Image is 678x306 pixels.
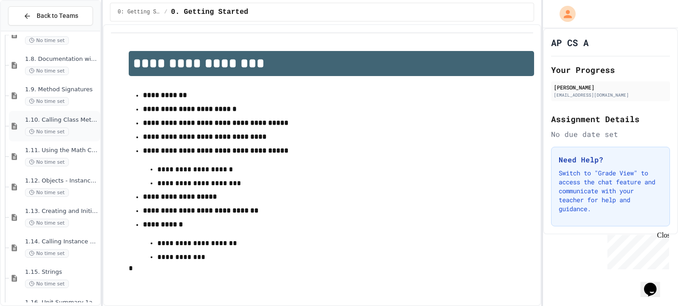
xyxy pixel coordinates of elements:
[559,154,662,165] h3: Need Help?
[25,219,69,227] span: No time set
[640,270,669,297] iframe: chat widget
[164,8,167,16] span: /
[25,86,98,93] span: 1.9. Method Signatures
[554,83,667,91] div: [PERSON_NAME]
[604,231,669,269] iframe: chat widget
[551,129,670,140] div: No due date set
[25,67,69,75] span: No time set
[4,4,62,57] div: Chat with us now!Close
[25,116,98,124] span: 1.10. Calling Class Methods
[554,92,667,98] div: [EMAIL_ADDRESS][DOMAIN_NAME]
[25,249,69,258] span: No time set
[171,7,248,17] span: 0. Getting Started
[25,97,69,106] span: No time set
[559,169,662,213] p: Switch to "Grade View" to access the chat feature and communicate with your teacher for help and ...
[550,4,578,24] div: My Account
[25,238,98,246] span: 1.14. Calling Instance Methods
[25,127,69,136] span: No time set
[25,36,69,45] span: No time set
[25,188,69,197] span: No time set
[25,147,98,154] span: 1.11. Using the Math Class
[37,11,78,21] span: Back to Teams
[25,208,98,215] span: 1.13. Creating and Initializing Objects: Constructors
[25,55,98,63] span: 1.8. Documentation with Comments and Preconditions
[551,64,670,76] h2: Your Progress
[118,8,160,16] span: 0: Getting Started
[8,6,93,25] button: Back to Teams
[25,158,69,166] span: No time set
[25,177,98,185] span: 1.12. Objects - Instances of Classes
[551,36,589,49] h1: AP CS A
[25,268,98,276] span: 1.15. Strings
[551,113,670,125] h2: Assignment Details
[25,280,69,288] span: No time set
